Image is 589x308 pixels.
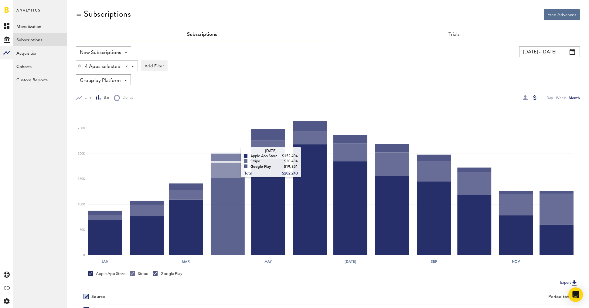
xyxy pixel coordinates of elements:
[13,46,67,59] a: Acquisition
[83,254,85,257] text: 0
[76,61,83,71] div: Delete
[16,7,40,19] span: Analytics
[125,65,128,68] div: Clear
[82,95,92,100] span: Line
[78,64,81,68] img: trash_awesome_blue.svg
[448,32,460,37] a: Trials
[80,76,121,86] span: Group by Platform
[571,279,578,286] img: Export
[264,259,272,264] text: May
[101,95,109,100] span: Bar
[546,95,553,101] div: Day
[141,60,168,71] button: Add Filter
[13,33,67,46] a: Subscriptions
[431,259,437,264] text: Sep
[78,152,85,155] text: 200K
[556,95,566,101] div: Week
[345,259,356,264] text: [DATE]
[84,9,131,19] div: Subscriptions
[101,259,108,264] text: Jan
[91,294,105,300] div: Source
[544,9,580,20] button: Free Advances
[568,287,583,302] div: Open Intercom Messenger
[13,73,67,86] a: Custom Reports
[80,228,85,232] text: 50K
[153,271,182,276] div: Google Play
[78,203,85,206] text: 100K
[78,127,85,130] text: 250K
[335,294,572,300] div: Period total
[569,95,580,101] div: Month
[182,259,190,264] text: Mar
[187,32,217,37] a: Subscriptions
[558,279,580,287] button: Export
[512,259,520,264] text: Nov
[13,59,67,73] a: Cohorts
[85,62,121,72] span: 4 Apps selected
[80,48,121,58] span: New Subscriptions
[13,19,67,33] a: Monetization
[78,178,85,181] text: 150K
[88,271,125,276] div: Apple App Store
[130,271,148,276] div: Stripe
[120,95,133,100] span: Donut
